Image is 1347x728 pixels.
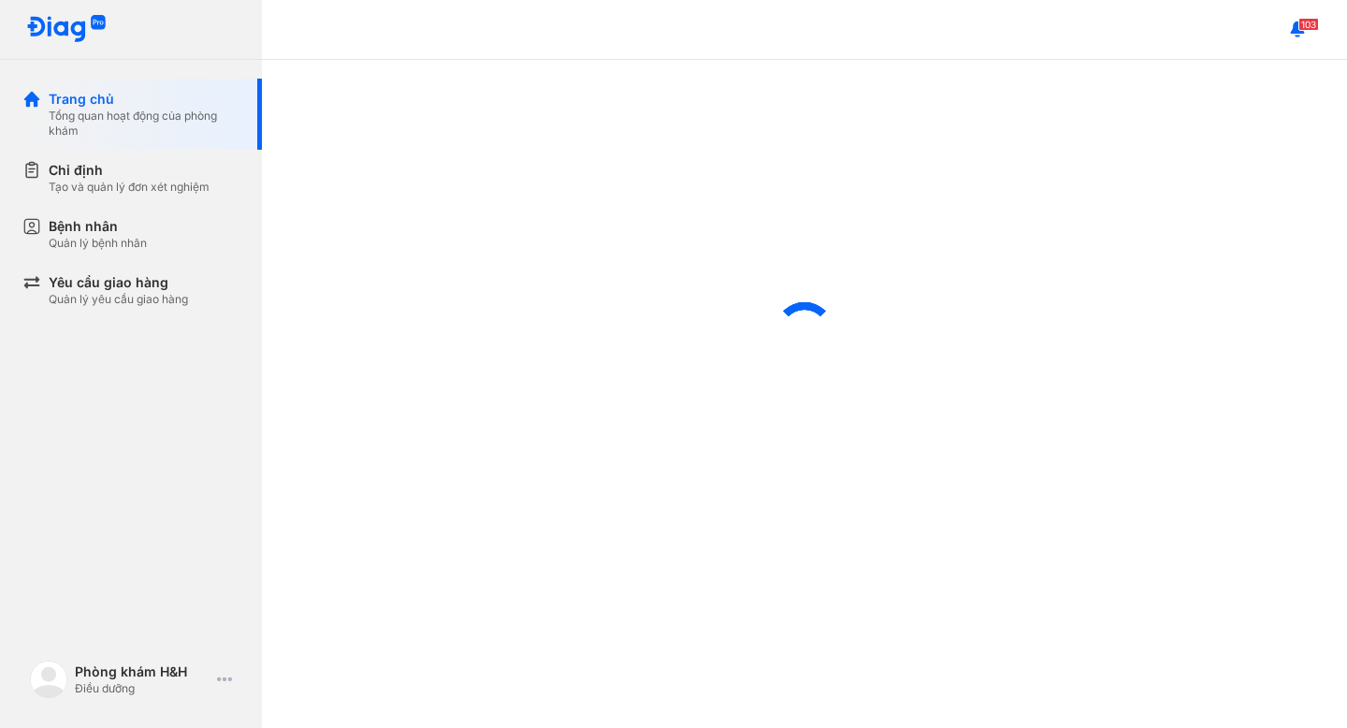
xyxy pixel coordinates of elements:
[30,661,67,698] img: logo
[26,15,107,44] img: logo
[49,90,239,109] div: Trang chủ
[1298,18,1319,31] span: 103
[75,662,210,681] div: Phòng khám H&H
[49,236,147,251] div: Quản lý bệnh nhân
[49,273,188,292] div: Yêu cầu giao hàng
[49,292,188,307] div: Quản lý yêu cầu giao hàng
[49,180,210,195] div: Tạo và quản lý đơn xét nghiệm
[49,109,239,138] div: Tổng quan hoạt động của phòng khám
[49,161,210,180] div: Chỉ định
[75,681,210,696] div: Điều dưỡng
[49,217,147,236] div: Bệnh nhân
